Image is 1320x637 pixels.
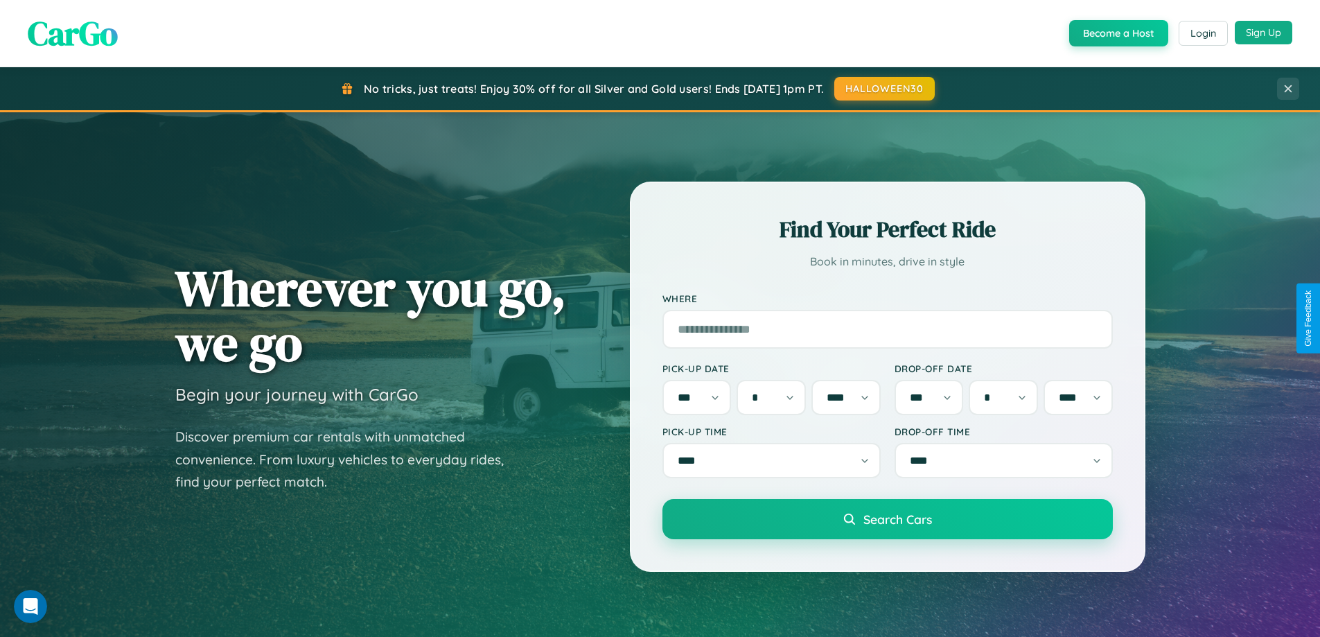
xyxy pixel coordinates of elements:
button: HALLOWEEN30 [834,77,935,101]
p: Book in minutes, drive in style [662,252,1113,272]
label: Drop-off Time [895,426,1113,437]
button: Become a Host [1069,20,1168,46]
h3: Begin your journey with CarGo [175,384,419,405]
label: Pick-up Date [662,363,881,374]
h2: Find Your Perfect Ride [662,214,1113,245]
label: Pick-up Time [662,426,881,437]
p: Discover premium car rentals with unmatched convenience. From luxury vehicles to everyday rides, ... [175,426,522,494]
span: Search Cars [863,512,932,527]
span: No tricks, just treats! Enjoy 30% off for all Silver and Gold users! Ends [DATE] 1pm PT. [364,82,824,96]
label: Where [662,293,1113,304]
iframe: Intercom live chat [14,590,47,623]
button: Sign Up [1235,21,1292,44]
div: Give Feedback [1303,290,1313,347]
h1: Wherever you go, we go [175,261,566,370]
span: CarGo [28,10,118,56]
button: Login [1179,21,1228,46]
label: Drop-off Date [895,363,1113,374]
button: Search Cars [662,499,1113,539]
